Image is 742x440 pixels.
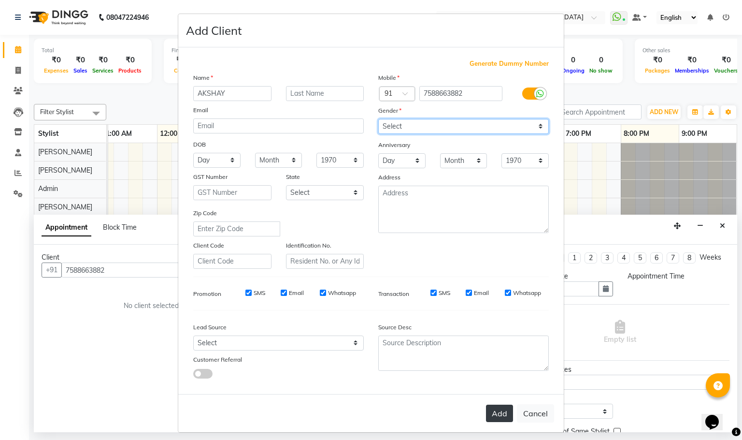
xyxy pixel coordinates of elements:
[286,241,331,250] label: Identification No.
[193,185,271,200] input: GST Number
[513,289,541,297] label: Whatsapp
[286,173,300,181] label: State
[193,241,224,250] label: Client Code
[193,118,364,133] input: Email
[193,221,280,236] input: Enter Zip Code
[474,289,489,297] label: Email
[193,106,208,115] label: Email
[517,404,554,423] button: Cancel
[186,22,242,39] h4: Add Client
[486,405,513,422] button: Add
[378,73,400,82] label: Mobile
[193,73,213,82] label: Name
[193,323,227,332] label: Lead Source
[254,289,265,297] label: SMS
[286,86,364,101] input: Last Name
[286,254,364,269] input: Resident No. or Any Id
[439,289,450,297] label: SMS
[328,289,356,297] label: Whatsapp
[193,290,221,298] label: Promotion
[193,209,217,218] label: Zip Code
[193,86,271,101] input: First Name
[470,59,549,69] span: Generate Dummy Number
[193,254,271,269] input: Client Code
[193,140,206,149] label: DOB
[289,289,304,297] label: Email
[378,290,409,298] label: Transaction
[193,355,242,364] label: Customer Referral
[378,141,410,149] label: Anniversary
[193,173,228,181] label: GST Number
[419,86,503,101] input: Mobile
[378,323,412,332] label: Source Desc
[378,173,400,182] label: Address
[378,106,401,115] label: Gender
